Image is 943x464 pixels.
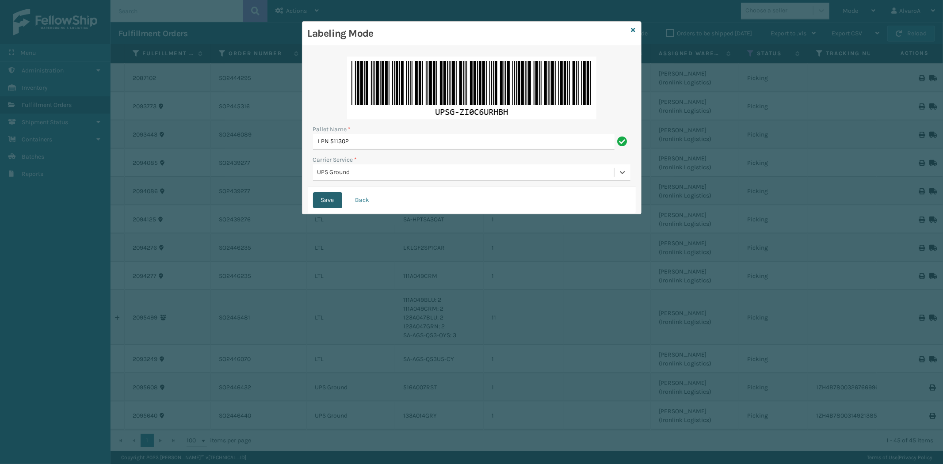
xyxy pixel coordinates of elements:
[347,192,378,208] button: Back
[317,168,615,177] div: UPS Ground
[313,155,357,164] label: Carrier Service
[313,125,351,134] label: Pallet Name
[308,27,628,40] h3: Labeling Mode
[347,57,596,119] img: 0Jnr7EAAAAGSURBVAMAQf4pW5JvHXsAAAAASUVORK5CYII=
[313,192,342,208] button: Save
